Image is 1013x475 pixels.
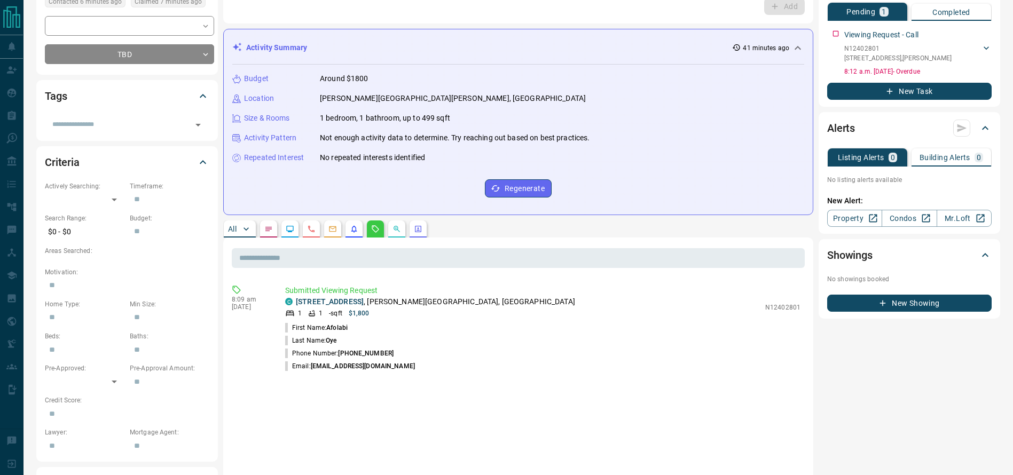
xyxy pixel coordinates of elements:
[320,93,586,104] p: [PERSON_NAME][GEOGRAPHIC_DATA][PERSON_NAME], [GEOGRAPHIC_DATA]
[244,152,304,163] p: Repeated Interest
[298,308,302,318] p: 1
[130,363,209,373] p: Pre-Approval Amount:
[130,427,209,437] p: Mortgage Agent:
[932,9,970,16] p: Completed
[326,337,336,344] span: Oye
[743,43,789,53] p: 41 minutes ago
[392,225,401,233] svg: Opportunities
[45,149,209,175] div: Criteria
[319,308,323,318] p: 1
[296,297,364,306] a: [STREET_ADDRESS]
[320,132,590,144] p: Not enough activity data to determine. Try reaching out based on best practices.
[320,73,368,84] p: Around $1800
[328,225,337,233] svg: Emails
[320,113,450,124] p: 1 bedroom, 1 bathroom, up to 499 sqft
[827,175,992,185] p: No listing alerts available
[285,323,348,332] p: First Name:
[285,361,415,371] p: Email:
[937,210,992,227] a: Mr.Loft
[45,246,209,256] p: Areas Searched:
[977,154,981,161] p: 0
[920,154,970,161] p: Building Alerts
[827,210,882,227] a: Property
[307,225,316,233] svg: Calls
[891,154,895,161] p: 0
[827,195,992,207] p: New Alert:
[45,299,124,309] p: Home Type:
[45,181,124,191] p: Actively Searching:
[844,44,952,53] p: N12402801
[329,308,342,318] p: - sqft
[45,83,209,109] div: Tags
[765,303,800,312] p: N12402801
[228,225,237,233] p: All
[838,154,884,161] p: Listing Alerts
[285,349,394,358] p: Phone Number:
[244,73,269,84] p: Budget
[285,285,800,296] p: Submitted Viewing Request
[45,395,209,405] p: Credit Score:
[130,213,209,223] p: Budget:
[45,363,124,373] p: Pre-Approved:
[244,132,296,144] p: Activity Pattern
[844,42,992,65] div: N12402801[STREET_ADDRESS],[PERSON_NAME]
[285,336,336,345] p: Last Name:
[244,93,274,104] p: Location
[191,117,206,132] button: Open
[338,350,394,357] span: [PHONE_NUMBER]
[244,113,290,124] p: Size & Rooms
[232,38,804,58] div: Activity Summary41 minutes ago
[827,274,992,284] p: No showings booked
[326,324,348,331] span: Afolabi
[296,296,575,307] p: , [PERSON_NAME][GEOGRAPHIC_DATA], [GEOGRAPHIC_DATA]
[414,225,422,233] svg: Agent Actions
[232,296,269,303] p: 8:09 am
[45,88,67,105] h2: Tags
[130,181,209,191] p: Timeframe:
[846,8,875,15] p: Pending
[311,362,415,370] span: [EMAIL_ADDRESS][DOMAIN_NAME]
[827,295,992,312] button: New Showing
[844,67,992,76] p: 8:12 a.m. [DATE] - Overdue
[485,179,552,197] button: Regenerate
[371,225,380,233] svg: Requests
[349,308,370,318] p: $1,800
[827,247,873,264] h2: Showings
[45,213,124,223] p: Search Range:
[45,44,214,64] div: TBD
[45,267,209,277] p: Motivation:
[285,298,293,305] div: condos.ca
[232,303,269,311] p: [DATE]
[45,154,80,171] h2: Criteria
[320,152,425,163] p: No repeated interests identified
[827,115,992,141] div: Alerts
[286,225,294,233] svg: Lead Browsing Activity
[827,83,992,100] button: New Task
[844,53,952,63] p: [STREET_ADDRESS] , [PERSON_NAME]
[882,210,937,227] a: Condos
[246,42,307,53] p: Activity Summary
[882,8,886,15] p: 1
[45,331,124,341] p: Beds:
[827,120,855,137] h2: Alerts
[264,225,273,233] svg: Notes
[350,225,358,233] svg: Listing Alerts
[130,299,209,309] p: Min Size:
[45,223,124,241] p: $0 - $0
[130,331,209,341] p: Baths:
[827,242,992,268] div: Showings
[844,29,918,41] p: Viewing Request - Call
[45,427,124,437] p: Lawyer:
